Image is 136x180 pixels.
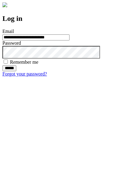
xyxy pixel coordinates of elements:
[2,71,47,76] a: Forgot your password?
[10,59,38,65] label: Remember me
[2,29,14,34] label: Email
[2,14,134,23] h2: Log in
[2,40,21,46] label: Password
[2,2,7,7] img: logo-4e3dc11c47720685a147b03b5a06dd966a58ff35d612b21f08c02c0306f2b779.png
